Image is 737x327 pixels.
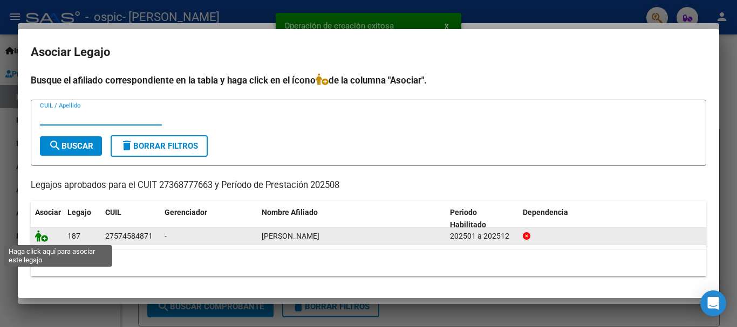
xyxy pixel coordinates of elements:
[450,230,514,242] div: 202501 a 202512
[262,208,318,217] span: Nombre Afiliado
[67,232,80,240] span: 187
[49,139,62,152] mat-icon: search
[101,201,160,236] datatable-header-cell: CUIL
[262,232,319,240] span: ZEBALLOS ANGELINA
[165,232,167,240] span: -
[31,42,706,62] h2: Asociar Legajo
[31,249,706,276] div: 1 registros
[105,208,121,217] span: CUIL
[111,135,208,157] button: Borrar Filtros
[31,201,63,236] datatable-header-cell: Asociar
[49,141,93,151] span: Buscar
[523,208,568,217] span: Dependencia
[257,201,446,236] datatable-header-cell: Nombre Afiliado
[518,201,707,236] datatable-header-cell: Dependencia
[446,201,518,236] datatable-header-cell: Periodo Habilitado
[40,136,102,156] button: Buscar
[31,179,706,192] p: Legajos aprobados para el CUIT 27368777663 y Período de Prestación 202508
[105,230,153,242] div: 27574584871
[120,141,198,151] span: Borrar Filtros
[160,201,257,236] datatable-header-cell: Gerenciador
[35,208,61,217] span: Asociar
[165,208,207,217] span: Gerenciador
[67,208,91,217] span: Legajo
[63,201,101,236] datatable-header-cell: Legajo
[700,290,726,316] div: Open Intercom Messenger
[31,73,706,87] h4: Busque el afiliado correspondiente en la tabla y haga click en el ícono de la columna "Asociar".
[450,208,486,229] span: Periodo Habilitado
[120,139,133,152] mat-icon: delete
